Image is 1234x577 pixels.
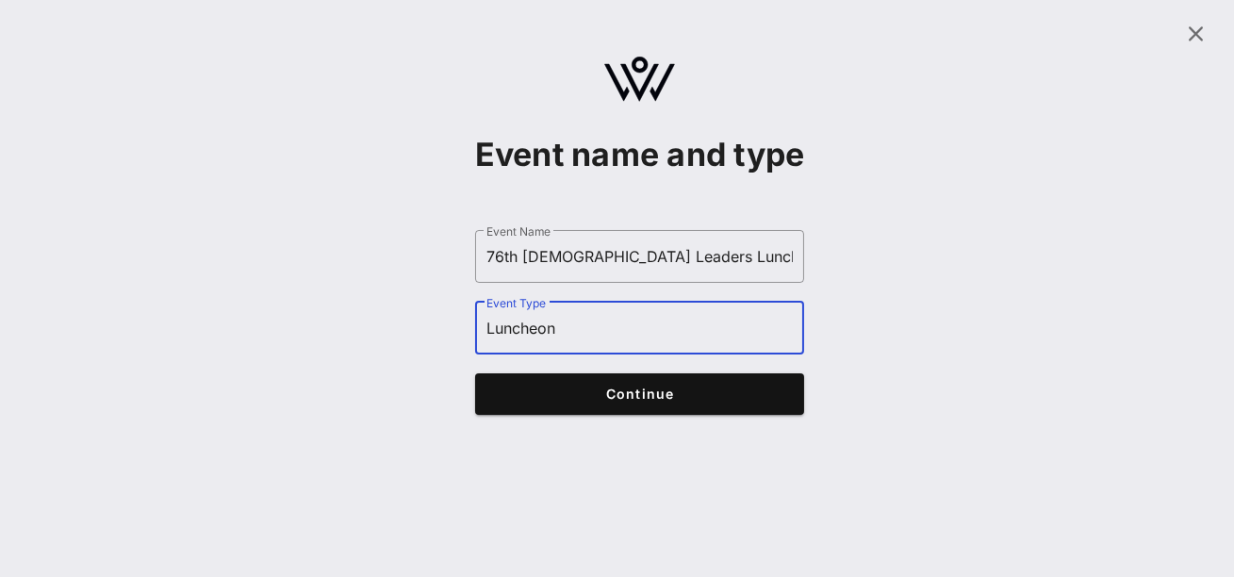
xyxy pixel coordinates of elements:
[604,57,675,102] img: logo.svg
[475,373,805,415] button: Continue
[493,386,786,402] span: Continue
[486,224,551,239] label: Event Name
[475,136,805,173] h1: Event name and type
[486,313,794,343] input: Event Type
[486,296,546,310] label: Event Type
